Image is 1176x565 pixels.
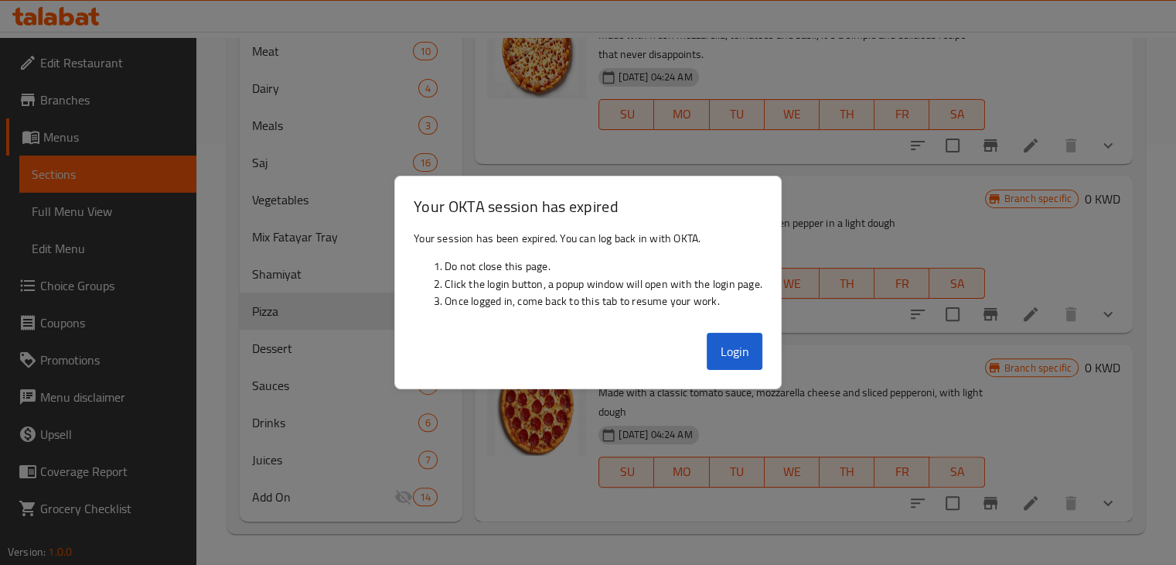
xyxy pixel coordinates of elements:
li: Do not close this page. [445,258,762,275]
h3: Your OKTA session has expired [414,195,762,217]
button: Login [707,333,762,370]
li: Click the login button, a popup window will open with the login page. [445,276,762,293]
div: Your session has been expired. You can log back in with OKTA. [395,224,781,327]
li: Once logged in, come back to this tab to resume your work. [445,293,762,310]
